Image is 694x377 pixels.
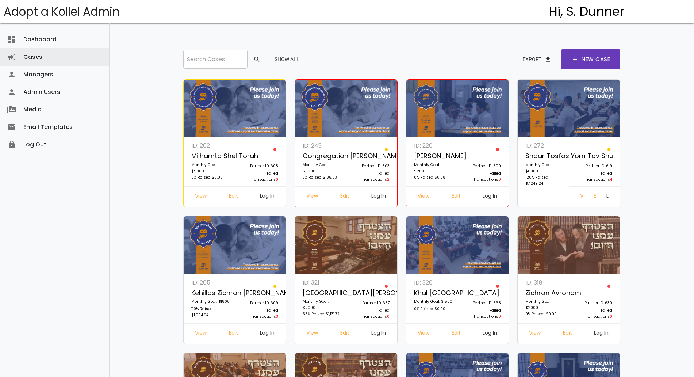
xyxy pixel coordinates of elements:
p: Partner ID: 665 [461,300,501,307]
img: zU3s7WA1Id.br1Pfgke9G.jpg [518,216,620,274]
a: ID: 220 [PERSON_NAME] Monthly Goal: $2000 0% Raised $0.08 [410,141,457,186]
a: Partner ID: 609 Failed Transactions3 [235,278,282,323]
a: Log In [365,327,392,340]
p: 0% Raised $0.00 [191,174,231,182]
p: Partner ID: 667 [350,300,390,307]
img: nqT0rzcf2C.M5AQECmsOx.jpg [295,80,398,137]
span: 2 [387,177,390,182]
a: ID: 249 Congregation [PERSON_NAME] Monthly Goal: $5000 3% Raised $186.03 [299,141,346,186]
a: Partner ID: 608 Failed Transactions0 [235,141,282,186]
a: Partner ID: 665 Failed Transactions0 [457,278,505,323]
a: ID: 272 Shaar Tosfos Yom Tov Shul Monthly Goal: $6000 120% Raised $7,249.24 [521,141,569,190]
p: Partner ID: 619 [573,163,612,170]
h4: Hi, S. Dunner [549,5,625,19]
i: lock [7,136,16,153]
p: 0% Raised $0.08 [414,174,453,182]
a: ID: 320 Khal [GEOGRAPHIC_DATA] Monthly Goal: $1500 0% Raised $0.00 [410,278,457,323]
p: Monthly Goal: $1500 [414,298,453,306]
p: Partner ID: 603 [350,163,390,170]
a: View [300,327,324,340]
p: Monthly Goal: $1800 [191,298,231,306]
p: Failed Transactions [573,170,612,183]
p: Failed Transactions [461,170,501,183]
i: person [7,83,16,101]
p: 110% Raised $1,994.64 [191,306,231,318]
p: Failed Transactions [239,307,278,320]
p: 3% Raised $186.03 [303,174,342,182]
a: View [523,327,547,340]
span: 0 [498,177,501,182]
p: Partner ID: 608 [239,163,278,170]
img: MnsSBcA6lZ.y5WEhTf2vm.jpg [184,216,286,274]
a: ID: 321 [GEOGRAPHIC_DATA][PERSON_NAME] Monthly Goal: $2000 56% Raised $1,131.72 [299,278,346,323]
img: eZ1GN5Wkyp.nFMjrwL6EA.jpg [406,80,509,137]
img: fzG2x0IRse.02jxZnzVDR.jpg [406,216,509,274]
p: ID: 220 [414,141,453,151]
a: addNew Case [561,49,620,69]
a: Partner ID: 600 Failed Transactions0 [457,141,505,186]
a: Edit [223,190,244,203]
p: Congregation [PERSON_NAME] [303,151,342,162]
a: Log In [588,327,614,340]
p: Failed Transactions [573,307,612,320]
span: file_download [544,53,552,66]
p: 0% Raised $0.00 [525,311,565,318]
p: Failed Transactions [350,170,390,183]
a: ID: 265 Kehillas Zichron [PERSON_NAME] of [GEOGRAPHIC_DATA] Monthly Goal: $1800 110% Raised $1,99... [187,278,235,323]
span: 4 [610,177,612,182]
p: Monthly Goal: $5000 [303,162,342,174]
p: Monthly Goal: $2000 [525,298,565,311]
img: dNAusSJyMf.aPcVvrWX0D.jpg [518,80,620,137]
span: 3 [276,314,278,319]
p: Failed Transactions [461,307,501,320]
p: Monthly Goal: $2000 [414,162,453,174]
a: Partner ID: 603 Failed Transactions2 [346,141,394,186]
a: Edit [588,190,601,203]
a: Log In [254,327,280,340]
p: 0% Raised $0.00 [414,306,453,313]
p: Shaar Tosfos Yom Tov Shul [525,151,565,162]
span: add [571,49,579,69]
a: Log In [365,190,392,203]
p: Failed Transactions [239,170,278,183]
a: Log In [254,190,280,203]
i: dashboard [7,31,16,48]
p: ID: 321 [303,278,342,287]
p: Zichron Avrohom [525,287,565,299]
p: ID: 249 [303,141,342,151]
p: ID: 262 [191,141,231,151]
a: View [412,190,435,203]
p: Partner ID: 630 [573,300,612,307]
span: 0 [276,177,278,182]
img: z9NQUo20Gg.X4VDNcvjTb.jpg [184,80,286,137]
i: email [7,118,16,136]
p: Partner ID: 600 [461,163,501,170]
button: search [248,53,265,66]
a: Edit [334,327,355,340]
a: Partner ID: 619 Failed Transactions4 [569,141,616,186]
a: View [300,190,324,203]
a: Edit [446,327,467,340]
p: 120% Raised $7,249.24 [525,174,565,187]
p: ID: 272 [525,141,565,151]
p: Failed Transactions [350,307,390,320]
a: Log In [601,190,614,203]
p: ID: 320 [414,278,453,287]
p: Kehillas Zichron [PERSON_NAME] of [GEOGRAPHIC_DATA] [191,287,231,299]
p: ID: 318 [525,278,565,287]
img: a5r73GM8cT.qcHOzV2DI4.jpg [295,216,398,274]
p: Monthly Goal: $5000 [191,162,231,174]
p: Khal [GEOGRAPHIC_DATA] [414,287,453,299]
p: Monthly Goal: $2000 [303,298,342,311]
p: Milhamta Shel Torah [191,151,231,162]
p: ID: 265 [191,278,231,287]
a: Log In [477,190,503,203]
a: Edit [446,190,467,203]
span: 0 [498,314,501,319]
button: Exportfile_download [517,53,557,66]
p: [GEOGRAPHIC_DATA][PERSON_NAME] [303,287,342,299]
p: Partner ID: 609 [239,300,278,307]
p: 56% Raised $1,131.72 [303,311,342,318]
a: View [574,190,588,203]
a: ID: 262 Milhamta Shel Torah Monthly Goal: $5000 0% Raised $0.00 [187,141,235,186]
